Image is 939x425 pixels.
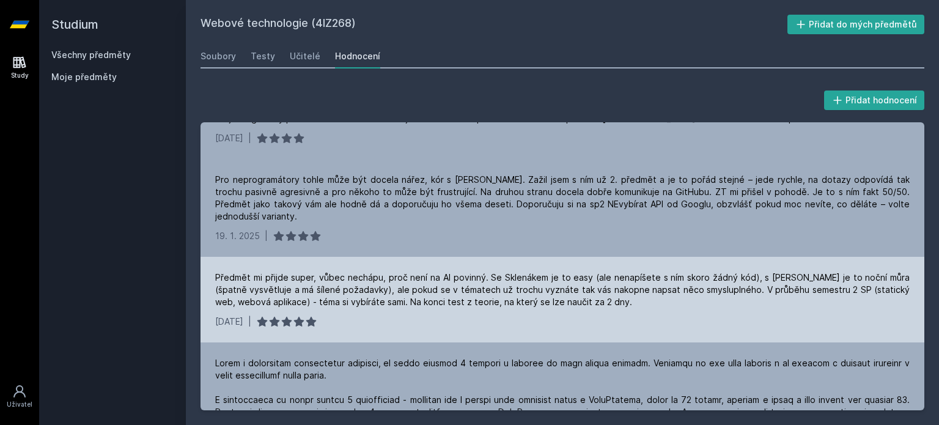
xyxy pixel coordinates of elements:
div: | [248,132,251,144]
div: Hodnocení [335,50,380,62]
div: Study [11,71,29,80]
a: Uživatel [2,378,37,415]
span: Moje předměty [51,71,117,83]
button: Přidat hodnocení [824,91,925,110]
a: Učitelé [290,44,320,68]
a: Všechny předměty [51,50,131,60]
div: [DATE] [215,316,243,328]
div: 19. 1. 2025 [215,230,260,242]
a: Soubory [201,44,236,68]
a: Testy [251,44,275,68]
h2: Webové technologie (4IZ268) [201,15,787,34]
div: Testy [251,50,275,62]
div: Učitelé [290,50,320,62]
div: | [265,230,268,242]
div: Soubory [201,50,236,62]
div: | [248,316,251,328]
div: Uživatel [7,400,32,409]
div: Předmět mi přijde super, vůbec nechápu, proč není na AI povinný. Se Sklenákem je to easy (ale nen... [215,272,910,308]
a: Hodnocení [335,44,380,68]
button: Přidat do mých předmětů [787,15,925,34]
a: Study [2,49,37,86]
div: Pro neprogramátory tohle může být docela nářez, kór s [PERSON_NAME]. Zažil jsem s ním už 2. předm... [215,174,910,223]
div: [DATE] [215,132,243,144]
